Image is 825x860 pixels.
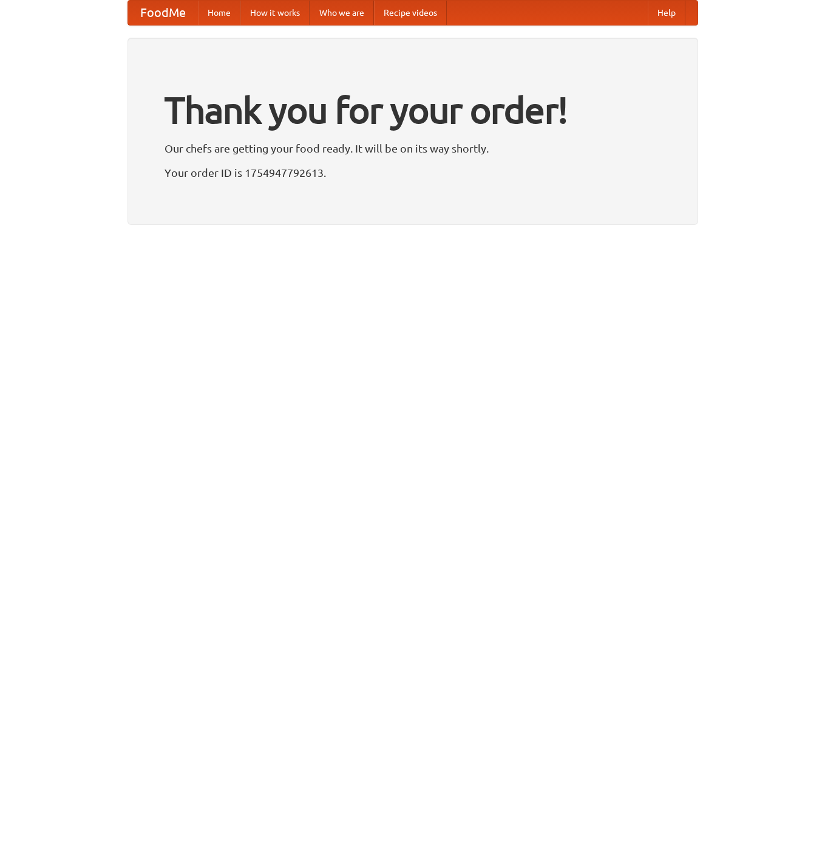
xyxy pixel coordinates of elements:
a: Help [648,1,685,25]
a: FoodMe [128,1,198,25]
a: Who we are [310,1,374,25]
p: Your order ID is 1754947792613. [165,163,661,182]
a: Recipe videos [374,1,447,25]
h1: Thank you for your order! [165,81,661,139]
a: How it works [240,1,310,25]
a: Home [198,1,240,25]
p: Our chefs are getting your food ready. It will be on its way shortly. [165,139,661,157]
